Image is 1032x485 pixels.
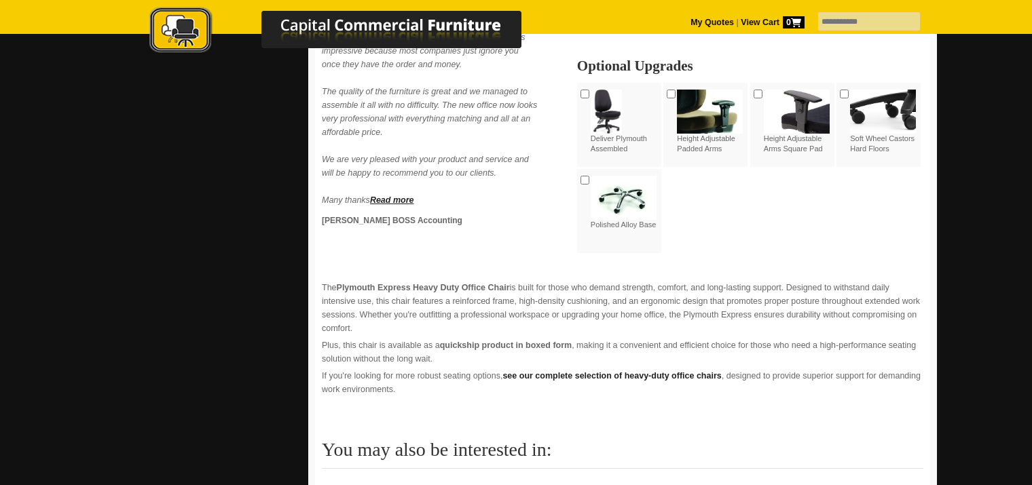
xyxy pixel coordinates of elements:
p: [PERSON_NAME] BOSS Accounting [322,214,539,227]
img: Polished Alloy Base [591,176,657,220]
a: View Cart0 [739,18,805,27]
img: Capital Commercial Furniture Logo [112,7,587,56]
img: Height Adjustable Arms Square Pad [764,90,830,134]
img: Height Adjustable Padded Arms [677,90,743,134]
strong: View Cart [741,18,805,27]
label: Soft Wheel Castors Hard Floors [850,90,916,155]
p: If you're looking for more robust seating options, , designed to provide superior support for dem... [322,369,923,396]
label: Polished Alloy Base [591,176,657,230]
p: The is built for those who demand strength, comfort, and long-lasting support. Designed to withst... [322,281,923,335]
a: Capital Commercial Furniture Logo [112,7,587,60]
h2: Optional Upgrades [577,59,923,73]
a: Read more [370,195,414,205]
a: My Quotes [690,18,734,27]
h2: You may also be interested in: [322,440,923,469]
a: see our complete selection of heavy-duty office chairs [502,371,721,381]
img: Deliver Plymouth Assembled [591,90,623,134]
label: Height Adjustable Arms Square Pad [764,90,830,155]
span: 0 [783,16,805,28]
img: Soft Wheel Castors Hard Floors [850,90,916,134]
label: Deliver Plymouth Assembled [591,90,657,155]
strong: quickship product in boxed form [440,341,572,350]
label: Height Adjustable Padded Arms [677,90,743,155]
strong: Plymouth Express Heavy Duty Office Chair [337,283,510,292]
p: Plus, this chair is available as a , making it a convenient and efficient choice for those who ne... [322,338,923,366]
